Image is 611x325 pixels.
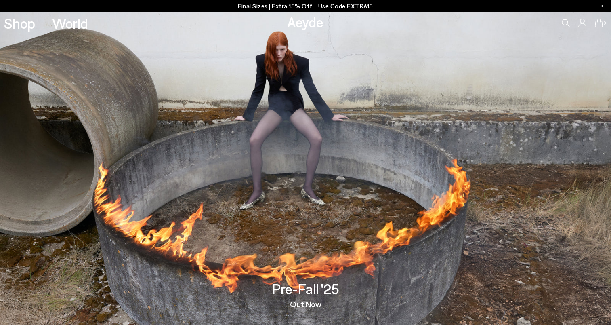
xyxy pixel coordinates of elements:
[603,21,607,25] span: 0
[52,16,88,30] a: World
[318,2,373,10] span: Navigate to /collections/ss25-final-sizes
[4,16,35,30] a: Shop
[290,300,321,308] a: Out Now
[287,13,323,30] a: Aeyde
[595,19,603,27] a: 0
[238,1,373,11] p: Final Sizes | Extra 15% Off
[272,282,339,296] h3: Pre-Fall '25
